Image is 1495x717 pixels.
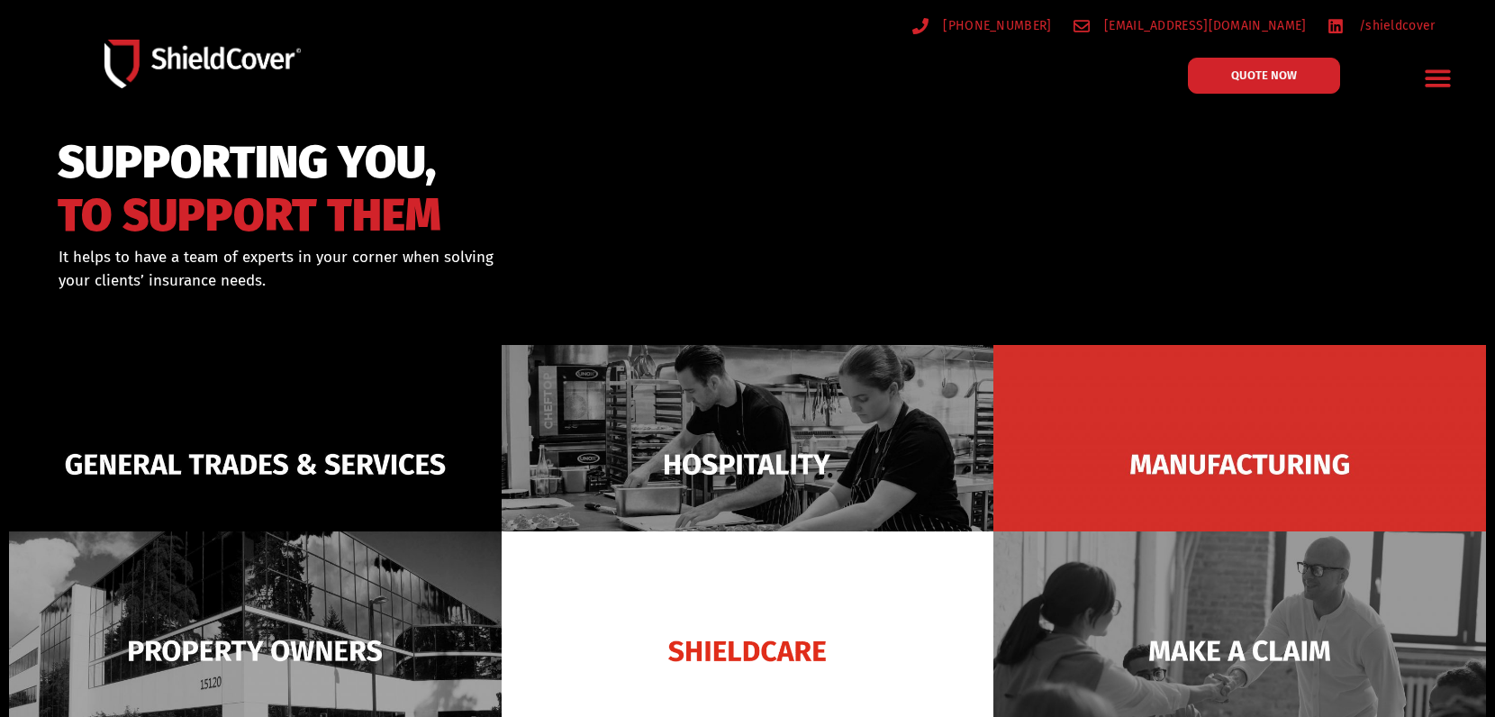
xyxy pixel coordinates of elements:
span: SUPPORTING YOU, [58,144,441,181]
div: It helps to have a team of experts in your corner when solving [59,246,839,292]
img: Shield-Cover-Underwriting-Australia-logo-full [104,40,301,87]
span: [EMAIL_ADDRESS][DOMAIN_NAME] [1100,14,1306,37]
span: /shieldcover [1355,14,1436,37]
span: [PHONE_NUMBER] [938,14,1051,37]
a: /shieldcover [1327,14,1435,37]
p: your clients’ insurance needs. [59,269,839,293]
a: QUOTE NOW [1188,58,1340,94]
a: [PHONE_NUMBER] [912,14,1052,37]
a: [EMAIL_ADDRESS][DOMAIN_NAME] [1074,14,1307,37]
div: Menu Toggle [1417,57,1459,99]
span: QUOTE NOW [1231,69,1297,81]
